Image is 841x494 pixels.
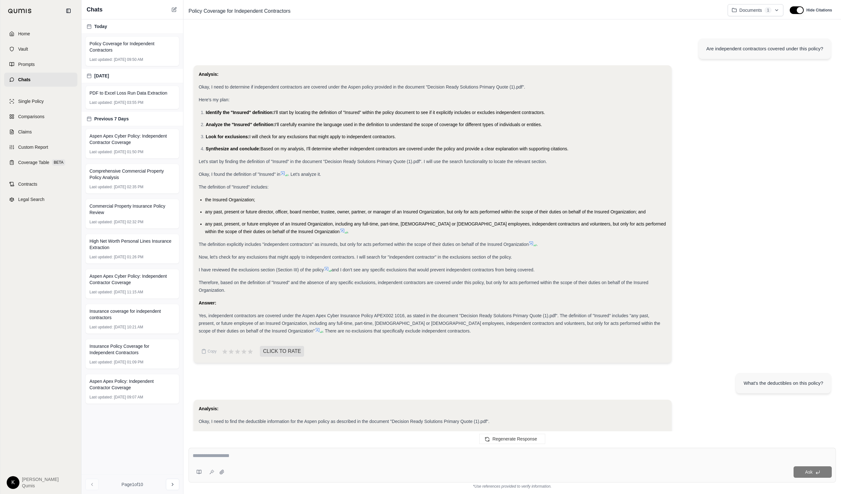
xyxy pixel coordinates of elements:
[52,159,65,166] span: BETA
[114,149,143,154] span: [DATE] 01:50 PM
[89,360,113,365] span: Last updated:
[114,395,143,400] span: [DATE] 09:07 AM
[8,9,32,13] img: Qumis Logo
[706,45,823,53] div: Are independent contractors covered under this policy?
[186,6,723,16] div: Edit Title
[89,57,113,62] span: Last updated:
[89,254,113,260] span: Last updated:
[199,84,525,89] span: Okay, I need to determine if independent contractors are covered under the Aspen policy provided ...
[4,94,77,108] a: Single Policy
[347,229,349,234] span: .
[205,221,666,234] span: any past, present, or future employee of an Insured Organization, including any full-time, part-t...
[206,110,274,115] span: Identify the "Insured" definition:
[199,172,280,177] span: Okay, I found the definition of "Insured" in
[199,406,218,411] strong: Analysis:
[206,146,260,151] span: Synthesize and conclude:
[18,196,45,203] span: Legal Search
[323,328,471,333] span: . There are no exclusions that specifically exclude independent contractors.
[288,172,321,177] span: . Let's analyze it.
[739,7,762,13] span: Documents
[492,436,537,441] span: Regenerate Response
[199,184,268,190] span: The definition of "Insured" includes:
[18,181,37,187] span: Contracts
[274,110,545,115] span: I'll start by locating the definition of "Insured" within the policy document to see if it explic...
[205,209,645,214] span: any past, present or future director, officer, board member, trustee, owner, partner, or manager ...
[4,57,77,71] a: Prompts
[4,27,77,41] a: Home
[199,345,219,358] button: Copy
[18,76,31,83] span: Chats
[89,290,113,295] span: Last updated:
[805,469,812,475] span: Ask
[806,8,832,13] span: Hide Citations
[186,6,293,16] span: Policy Coverage for Independent Contractors
[114,184,143,190] span: [DATE] 02:35 PM
[206,122,275,127] span: Analyze the "Insured" definition:
[89,395,113,400] span: Last updated:
[4,140,77,154] a: Custom Report
[744,379,823,387] div: What's the deductibles on this policy?
[4,73,77,87] a: Chats
[4,155,77,169] a: Coverage TableBETA
[199,313,660,333] span: Yes, independent contractors are covered under the Aspen Apex Cyber Insurance Policy APEX002 1016...
[89,238,175,251] span: High Net Worth Personal Lines Insurance Extraction
[18,61,35,68] span: Prompts
[18,98,44,104] span: Single Policy
[89,149,113,154] span: Last updated:
[94,116,129,122] span: Previous 7 Days
[206,134,249,139] span: Look for exclusions:
[199,280,648,293] span: Therefore, based on the definition of "Insured" and the absence of any specific exclusions, indep...
[249,134,396,139] span: I will check for any exclusions that might apply to independent contractors.
[94,23,107,30] span: Today
[18,144,48,150] span: Custom Report
[170,6,178,13] button: New Chat
[89,273,175,286] span: Aspen Apex Cyber Policy: Independent Contractor Coverage
[89,325,113,330] span: Last updated:
[199,419,489,424] span: Okay, I need to find the deductible information for the Aspen policy as described in the document...
[199,242,529,247] span: The definition explicitly includes "independent contractors" as insureds, but only for acts perfo...
[199,97,230,102] span: Here's my plan:
[22,476,59,483] span: [PERSON_NAME]
[89,40,175,53] span: Policy Coverage for Independent Contractors
[728,4,784,16] button: Documents1
[114,325,143,330] span: [DATE] 10:21 AM
[260,346,304,357] span: CLICK TO RATE
[89,219,113,225] span: Last updated:
[122,481,143,488] span: Page 1 of 10
[18,159,49,166] span: Coverage Table
[536,242,538,247] span: .
[4,177,77,191] a: Contracts
[89,378,175,391] span: Aspen Apex Policy: Independent Contractor Coverage
[7,476,19,489] div: K
[331,267,535,272] span: and I don't see any specific exclusions that would prevent independent contractors from being cov...
[208,349,217,354] span: Copy
[89,308,175,321] span: Insurance coverage for independent contractors
[114,254,143,260] span: [DATE] 01:26 PM
[765,7,772,13] span: 1
[4,192,77,206] a: Legal Search
[205,197,255,202] span: the Insured Organization;
[199,159,547,164] span: Let's start by finding the definition of "Insured" in the document "Decision Ready Solutions Prim...
[18,113,44,120] span: Comparisons
[63,6,74,16] button: Collapse sidebar
[114,57,143,62] span: [DATE] 09:50 AM
[199,267,324,272] span: I have reviewed the exclusions section (Section III) of the policy
[260,146,568,151] span: Based on my analysis, I'll determine whether independent contractors are covered under the policy...
[89,203,175,216] span: Commercial Property Insurance Policy Review
[89,100,113,105] span: Last updated:
[89,184,113,190] span: Last updated:
[4,42,77,56] a: Vault
[479,434,545,444] button: Regenerate Response
[114,360,143,365] span: [DATE] 01:09 PM
[199,72,218,77] strong: Analysis:
[87,5,103,14] span: Chats
[199,254,512,260] span: Now, let's check for any exclusions that might apply to independent contractors. I will search fo...
[89,168,175,181] span: Comprehensive Commercial Property Policy Analysis
[4,110,77,124] a: Comparisons
[18,129,32,135] span: Claims
[114,100,143,105] span: [DATE] 03:55 PM
[89,343,175,356] span: Insurance Policy Coverage for Independent Contractors
[114,290,143,295] span: [DATE] 11:15 AM
[189,483,836,489] div: *Use references provided to verify information.
[89,90,167,96] span: PDF to Excel Loss Run Data Extraction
